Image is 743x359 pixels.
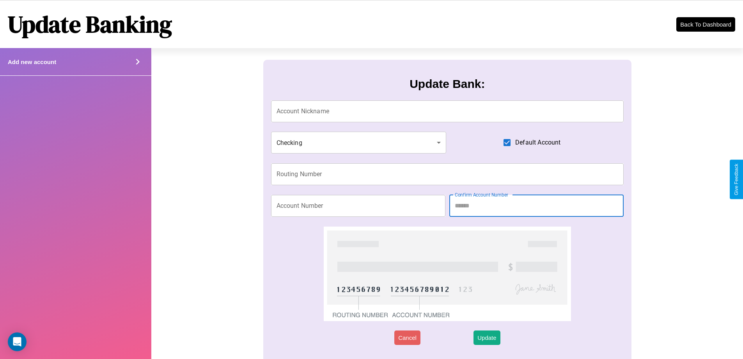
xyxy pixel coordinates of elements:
[515,138,560,147] span: Default Account
[394,330,420,345] button: Cancel
[455,191,508,198] label: Confirm Account Number
[324,227,571,321] img: check
[8,332,27,351] div: Open Intercom Messenger
[473,330,500,345] button: Update
[410,77,485,91] h3: Update Bank:
[734,164,739,195] div: Give Feedback
[271,132,447,154] div: Checking
[676,17,735,32] button: Back To Dashboard
[8,59,56,65] h4: Add new account
[8,8,172,40] h1: Update Banking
